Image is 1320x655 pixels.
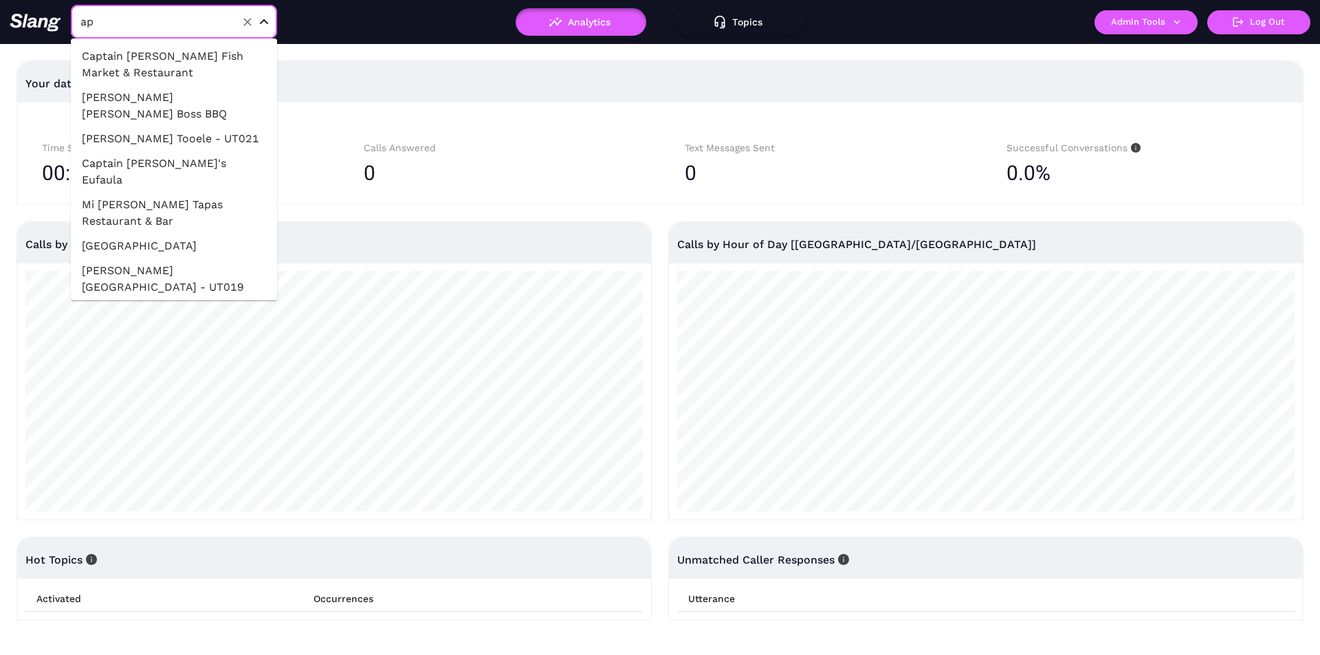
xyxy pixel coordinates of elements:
button: Clear [238,12,257,32]
button: Topics [674,8,804,36]
th: Utterance [677,586,1295,612]
th: Activated [25,586,302,612]
span: info-circle [1127,143,1141,153]
li: Mi [PERSON_NAME] Tapas Restaurant & Bar [71,192,277,234]
button: Analytics [516,8,646,36]
li: Captain [PERSON_NAME] Fish Market & Restaurant [71,44,277,85]
button: Log Out [1207,10,1310,34]
div: Your data for the past [25,67,1295,100]
span: 0.0% [1006,156,1050,190]
div: Calls Answered [364,140,636,156]
li: [PERSON_NAME] Tooele - UT021 [71,126,277,151]
span: Time Saved [42,142,109,153]
li: [PERSON_NAME] Springville - UT054 [71,300,277,341]
span: Unmatched Caller Responses [677,553,849,566]
span: info-circle [82,554,97,565]
span: Successful Conversations [1006,142,1141,153]
div: Calls by Date [25,222,643,267]
button: Admin Tools [1094,10,1198,34]
li: [GEOGRAPHIC_DATA] [71,234,277,258]
span: info-circle [835,554,849,565]
button: Close [256,14,272,30]
span: Hot Topics [25,553,97,566]
div: Text Messages Sent [685,140,957,156]
span: 0 [685,161,696,185]
span: 0 [364,161,375,185]
img: 623511267c55cb56e2f2a487_logo2.png [10,13,61,32]
th: Occurrences [302,586,643,612]
li: Captain [PERSON_NAME]'s Eufaula [71,151,277,192]
a: Analytics [516,16,646,26]
div: Calls by Hour of Day [[GEOGRAPHIC_DATA]/[GEOGRAPHIC_DATA]] [677,222,1295,267]
li: [PERSON_NAME] [GEOGRAPHIC_DATA] - UT019 [71,258,277,300]
li: [PERSON_NAME] [PERSON_NAME] Boss BBQ [71,85,277,126]
span: 00:00:00 [42,156,122,190]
